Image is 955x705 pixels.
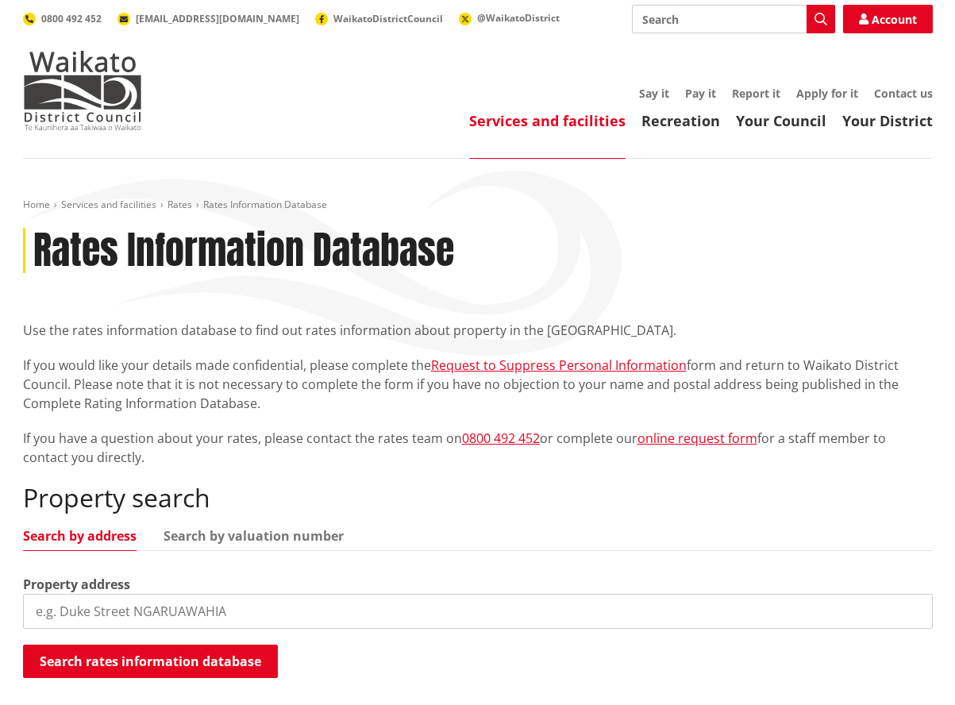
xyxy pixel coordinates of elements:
input: e.g. Duke Street NGARUAWAHIA [23,594,933,629]
a: Recreation [641,111,720,130]
a: Say it [639,86,669,101]
a: Contact us [874,86,933,101]
a: Your Council [736,111,826,130]
span: @WaikatoDistrict [477,11,560,25]
a: 0800 492 452 [462,430,540,447]
a: Account [843,5,933,33]
a: Search by address [23,530,137,542]
a: @WaikatoDistrict [459,11,560,25]
a: Search by valuation number [164,530,344,542]
span: [EMAIL_ADDRESS][DOMAIN_NAME] [136,12,299,25]
h1: Rates Information Database [33,228,454,274]
a: online request form [637,430,757,447]
a: Services and facilities [61,198,156,211]
nav: breadcrumb [23,198,933,212]
h2: Property search [23,483,933,513]
a: Report it [732,86,780,101]
a: [EMAIL_ADDRESS][DOMAIN_NAME] [117,12,299,25]
label: Property address [23,575,130,594]
a: Rates [168,198,192,211]
a: Your District [842,111,933,130]
a: Services and facilities [469,111,626,130]
img: Waikato District Council - Te Kaunihera aa Takiwaa o Waikato [23,51,142,130]
a: Home [23,198,50,211]
a: 0800 492 452 [23,12,102,25]
p: Use the rates information database to find out rates information about property in the [GEOGRAPHI... [23,321,933,340]
span: 0800 492 452 [41,12,102,25]
a: Pay it [685,86,716,101]
button: Search rates information database [23,645,278,678]
p: If you have a question about your rates, please contact the rates team on or complete our for a s... [23,429,933,467]
span: Rates Information Database [203,198,327,211]
p: If you would like your details made confidential, please complete the form and return to Waikato ... [23,356,933,413]
a: WaikatoDistrictCouncil [315,12,443,25]
a: Apply for it [796,86,858,101]
input: Search input [632,5,835,33]
a: Request to Suppress Personal Information [431,356,687,374]
span: WaikatoDistrictCouncil [333,12,443,25]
